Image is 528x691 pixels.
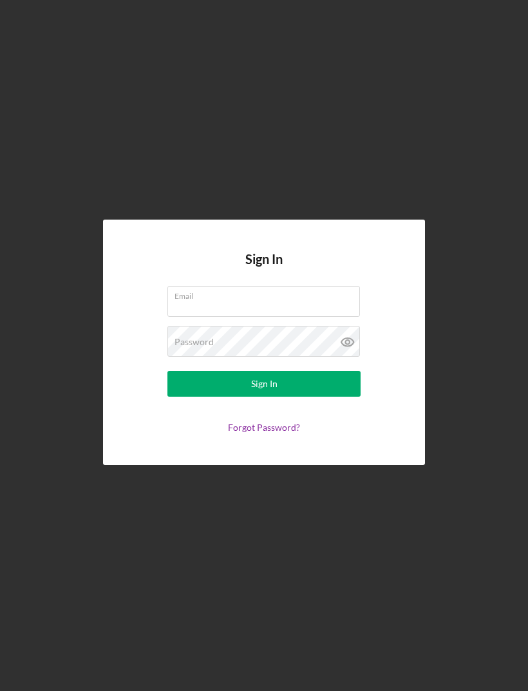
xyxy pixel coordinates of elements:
a: Forgot Password? [228,422,300,433]
button: Sign In [167,371,361,397]
label: Email [174,287,360,301]
div: Sign In [251,371,278,397]
h4: Sign In [245,252,283,286]
label: Password [174,337,214,347]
